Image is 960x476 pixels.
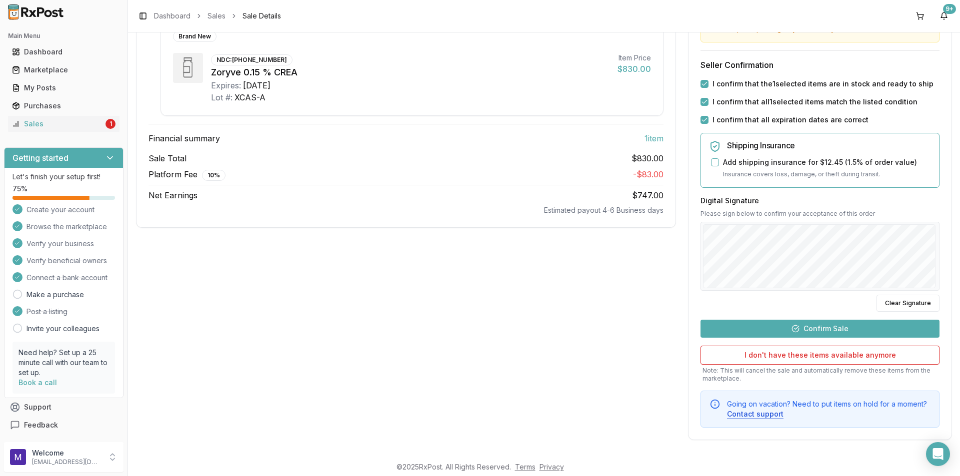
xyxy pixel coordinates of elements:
[8,43,119,61] a: Dashboard
[26,307,67,317] span: Post a listing
[26,324,99,334] a: Invite your colleagues
[727,141,931,149] h5: Shipping Insurance
[32,458,101,466] p: [EMAIL_ADDRESS][DOMAIN_NAME]
[633,169,663,179] span: - $83.00
[148,152,186,164] span: Sale Total
[8,61,119,79] a: Marketplace
[700,367,939,383] p: Note: This will cancel the sale and automatically remove these items from the marketplace.
[700,320,939,338] button: Confirm Sale
[243,79,270,91] div: [DATE]
[12,184,27,194] span: 75 %
[4,62,123,78] button: Marketplace
[242,11,281,21] span: Sale Details
[515,463,535,471] a: Terms
[18,378,57,387] a: Book a call
[700,210,939,218] p: Please sign below to confirm your acceptance of this order
[148,205,663,215] div: Estimated payout 4-6 Business days
[632,190,663,200] span: $747.00
[32,448,101,458] p: Welcome
[4,80,123,96] button: My Posts
[8,32,119,40] h2: Main Menu
[712,115,868,125] label: I confirm that all expiration dates are correct
[8,115,119,133] a: Sales1
[173,31,216,42] div: Brand New
[105,119,115,129] div: 1
[26,222,107,232] span: Browse the marketplace
[617,53,651,63] div: Item Price
[644,132,663,144] span: 1 item
[700,59,939,71] h3: Seller Confirmation
[723,157,917,167] label: Add shipping insurance for $12.45 ( 1.5 % of order value)
[4,44,123,60] button: Dashboard
[26,256,107,266] span: Verify beneficial owners
[712,97,917,107] label: I confirm that all 1 selected items match the listed condition
[723,169,931,179] p: Insurance covers loss, damage, or theft during transit.
[202,170,225,181] div: 10 %
[936,8,952,24] button: 9+
[12,65,115,75] div: Marketplace
[173,53,203,83] img: Zoryve 0.15 % CREA
[712,79,933,89] label: I confirm that the 1 selected items are in stock and ready to ship
[148,168,225,181] span: Platform Fee
[154,11,190,21] a: Dashboard
[26,239,94,249] span: Verify your business
[12,47,115,57] div: Dashboard
[12,83,115,93] div: My Posts
[727,399,931,419] div: Going on vacation? Need to put items on hold for a moment?
[211,79,241,91] div: Expires:
[727,409,783,419] button: Contact support
[211,54,292,65] div: NDC: [PHONE_NUMBER]
[12,172,115,182] p: Let's finish your setup first!
[4,4,68,20] img: RxPost Logo
[26,273,107,283] span: Connect a bank account
[148,189,197,201] span: Net Earnings
[943,4,956,14] div: 9+
[8,79,119,97] a: My Posts
[700,346,939,365] button: I don't have these items available anymore
[4,116,123,132] button: Sales1
[211,91,232,103] div: Lot #:
[700,196,939,206] h3: Digital Signature
[876,295,939,312] button: Clear Signature
[10,449,26,465] img: User avatar
[207,11,225,21] a: Sales
[154,11,281,21] nav: breadcrumb
[18,348,109,378] p: Need help? Set up a 25 minute call with our team to set up.
[234,91,265,103] div: XCAS-A
[631,152,663,164] span: $830.00
[4,398,123,416] button: Support
[4,98,123,114] button: Purchases
[26,290,84,300] a: Make a purchase
[148,132,220,144] span: Financial summary
[8,97,119,115] a: Purchases
[211,65,609,79] div: Zoryve 0.15 % CREA
[539,463,564,471] a: Privacy
[12,119,103,129] div: Sales
[617,63,651,75] div: $830.00
[26,205,94,215] span: Create your account
[926,442,950,466] div: Open Intercom Messenger
[24,420,58,430] span: Feedback
[4,416,123,434] button: Feedback
[12,101,115,111] div: Purchases
[12,152,68,164] h3: Getting started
